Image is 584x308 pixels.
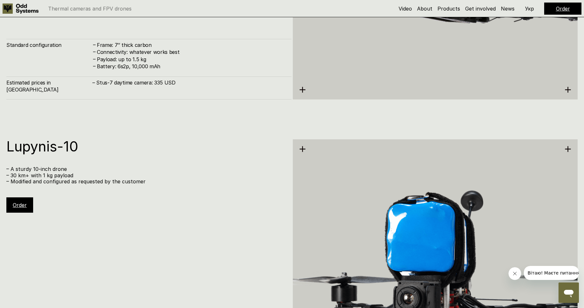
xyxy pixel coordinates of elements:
[6,79,92,93] h4: Estimated prices in [GEOGRAPHIC_DATA]
[525,6,534,11] p: Укр
[48,6,132,11] p: Thermal cameras and FPV drones
[13,202,27,208] a: Order
[4,4,58,10] span: Вітаю! Маєте питання?
[6,179,285,185] p: – Modified and configured as requested by the customer
[6,139,285,153] h1: Lupynis-10
[501,5,515,12] a: News
[93,48,96,55] h4: –
[417,5,432,12] a: About
[6,166,285,172] p: – A sturdy 10-inch drone
[559,282,579,303] iframe: Button to launch messaging window
[6,41,92,48] h4: Standard configuration
[508,267,521,280] iframe: Close message
[399,5,412,12] a: Video
[437,5,460,12] a: Products
[97,56,285,63] h4: Payload: up to 1.5 kg
[97,41,285,48] h4: Frame: 7’’ thick carbon
[465,5,496,12] a: Get involved
[524,266,579,280] iframe: Message from company
[556,5,570,12] a: Order
[97,48,285,55] h4: Connectivity: whatever works best
[92,79,285,86] h4: – Stus-7 daytime camera: 335 USD
[93,55,96,62] h4: –
[6,172,285,179] p: – 30 km+ with 1 kg payload
[97,63,285,70] h4: Battery: 6s2p, 10,000 mAh
[93,41,96,48] h4: –
[93,62,96,70] h4: –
